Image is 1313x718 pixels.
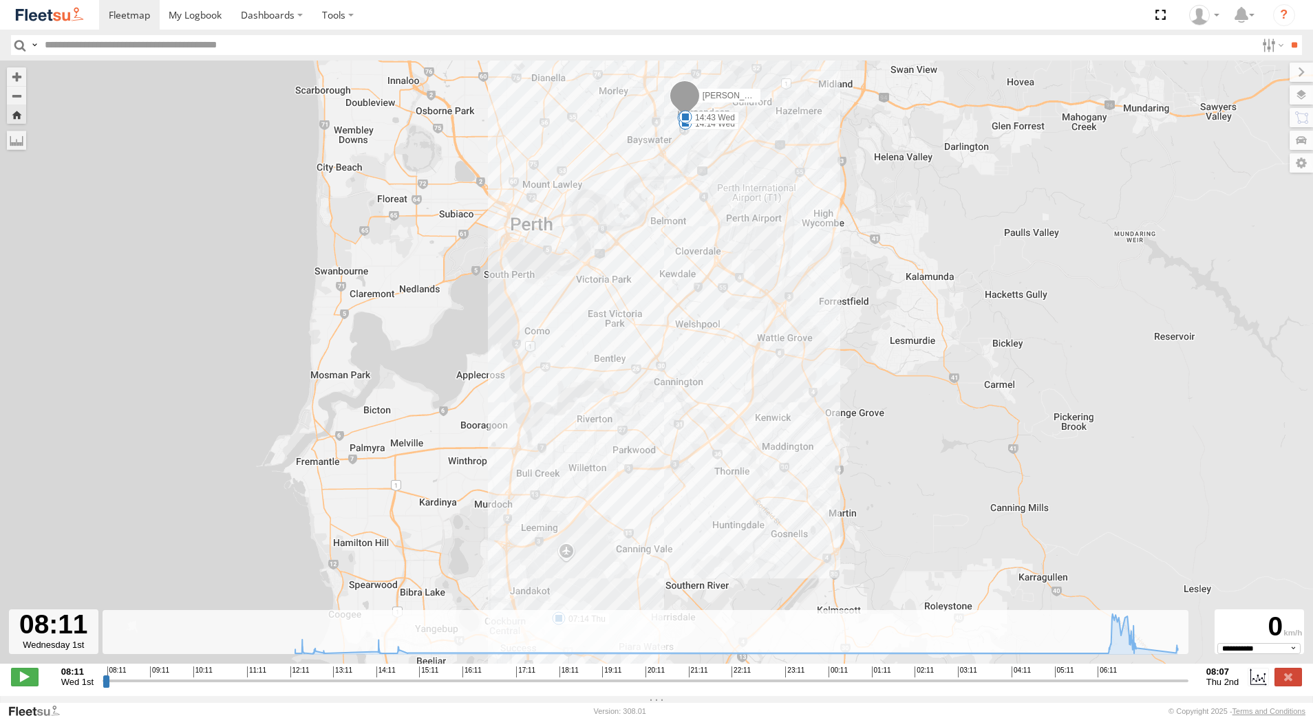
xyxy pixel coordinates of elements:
[1184,5,1224,25] div: TheMaker Systems
[61,677,94,687] span: Wed 1st Oct 2025
[462,666,482,677] span: 16:11
[1168,707,1305,715] div: © Copyright 2025 -
[1257,35,1286,55] label: Search Filter Options
[1098,666,1117,677] span: 06:11
[8,704,71,718] a: Visit our Website
[1206,677,1239,687] span: Thu 2nd Oct 2025
[150,666,169,677] span: 09:11
[1012,666,1031,677] span: 04:11
[958,666,977,677] span: 03:11
[7,131,26,150] label: Measure
[193,666,213,677] span: 10:11
[107,666,127,677] span: 08:11
[333,666,352,677] span: 13:11
[1217,611,1302,643] div: 0
[829,666,848,677] span: 00:11
[785,666,804,677] span: 23:11
[1055,666,1074,677] span: 05:11
[872,666,891,677] span: 01:11
[290,666,310,677] span: 12:11
[915,666,934,677] span: 02:11
[602,666,621,677] span: 19:11
[703,91,813,100] span: [PERSON_NAME] - 1EVQ862
[685,111,739,124] label: 14:43 Wed
[689,666,708,677] span: 21:11
[376,666,396,677] span: 14:11
[685,118,739,130] label: 14:14 Wed
[594,707,646,715] div: Version: 308.01
[61,666,94,677] strong: 08:11
[516,666,535,677] span: 17:11
[1206,666,1239,677] strong: 08:07
[11,668,39,686] label: Play/Stop
[7,105,26,124] button: Zoom Home
[645,666,665,677] span: 20:11
[559,666,579,677] span: 18:11
[1232,707,1305,715] a: Terms and Conditions
[7,86,26,105] button: Zoom out
[1274,668,1302,686] label: Close
[1273,4,1295,26] i: ?
[247,666,266,677] span: 11:11
[1290,153,1313,173] label: Map Settings
[419,666,438,677] span: 15:11
[29,35,40,55] label: Search Query
[732,666,751,677] span: 22:11
[14,6,85,24] img: fleetsu-logo-horizontal.svg
[7,67,26,86] button: Zoom in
